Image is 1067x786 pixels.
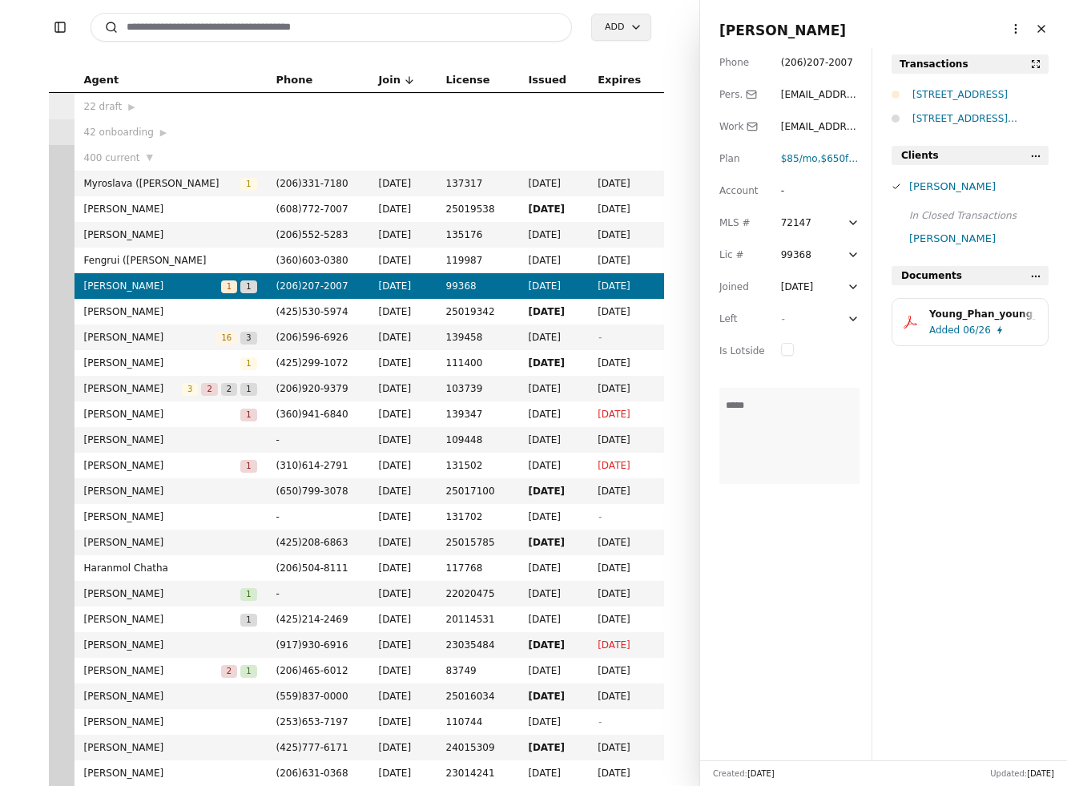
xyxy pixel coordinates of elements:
[446,611,509,627] span: 20114531
[84,765,257,781] span: [PERSON_NAME]
[912,111,1049,127] div: [STREET_ADDRESS][PERSON_NAME]
[528,71,566,89] span: Issued
[84,483,257,499] span: [PERSON_NAME]
[84,304,257,320] span: [PERSON_NAME]
[379,457,427,474] span: [DATE]
[781,247,844,263] div: 99368
[528,252,578,268] span: [DATE]
[379,278,427,294] span: [DATE]
[379,637,427,653] span: [DATE]
[221,280,237,293] span: 1
[528,637,578,653] span: [DATE]
[240,611,256,627] button: 1
[528,432,578,448] span: [DATE]
[276,716,348,728] span: ( 253 ) 653 - 7197
[240,178,256,191] span: 1
[598,534,654,550] span: [DATE]
[781,153,821,164] span: ,
[84,534,257,550] span: [PERSON_NAME]
[598,332,601,343] span: -
[84,457,241,474] span: [PERSON_NAME]
[84,201,257,217] span: [PERSON_NAME]
[240,357,256,370] span: 1
[446,740,509,756] span: 24015309
[240,329,256,345] button: 3
[446,714,509,730] span: 110744
[379,381,427,397] span: [DATE]
[528,740,578,756] span: [DATE]
[276,509,360,525] span: -
[240,409,256,421] span: 1
[446,355,509,371] span: 111400
[240,175,256,191] button: 1
[446,663,509,679] span: 83749
[201,381,217,397] button: 2
[379,201,427,217] span: [DATE]
[84,329,216,345] span: [PERSON_NAME]
[528,227,578,243] span: [DATE]
[781,183,860,199] div: -
[221,665,237,678] span: 2
[781,57,853,68] span: ( 206 ) 207 - 2007
[598,278,654,294] span: [DATE]
[276,332,348,343] span: ( 206 ) 596 - 6926
[528,175,578,191] span: [DATE]
[598,252,654,268] span: [DATE]
[598,483,654,499] span: [DATE]
[598,740,654,756] span: [DATE]
[379,509,427,525] span: [DATE]
[276,178,348,189] span: ( 206 ) 331 - 7180
[276,306,348,317] span: ( 425 ) 530 - 5974
[84,586,241,602] span: [PERSON_NAME]
[379,406,427,422] span: [DATE]
[276,562,348,574] span: ( 206 ) 504 - 8111
[598,511,601,522] span: -
[84,150,140,166] span: 400 current
[892,298,1049,346] button: Young_Phan_young_phan.pdfAdded06/26
[528,201,578,217] span: [DATE]
[221,278,237,294] button: 1
[929,306,1037,322] div: Young_Phan_young_phan.pdf
[276,432,360,448] span: -
[446,509,509,525] span: 131702
[379,252,427,268] span: [DATE]
[528,560,578,576] span: [DATE]
[221,663,237,679] button: 2
[719,119,765,135] div: Work
[719,54,765,71] div: Phone
[719,311,765,327] div: Left
[719,19,1048,42] span: [PERSON_NAME]
[221,383,237,396] span: 2
[240,406,256,422] button: 1
[446,406,509,422] span: 139347
[240,383,256,396] span: 1
[215,329,237,345] button: 16
[147,151,153,165] span: ▼
[528,355,578,371] span: [DATE]
[182,383,198,396] span: 3
[446,278,509,294] span: 99368
[379,175,427,191] span: [DATE]
[84,611,241,627] span: [PERSON_NAME]
[84,714,257,730] span: [PERSON_NAME]
[821,153,861,164] span: $650 fee
[528,381,578,397] span: [DATE]
[528,663,578,679] span: [DATE]
[598,457,654,474] span: [DATE]
[990,768,1054,780] div: Updated:
[379,765,427,781] span: [DATE]
[909,230,1049,247] div: [PERSON_NAME]
[781,89,859,132] span: [EMAIL_ADDRESS][DOMAIN_NAME]
[84,252,257,268] span: Fengrui ([PERSON_NAME]
[963,322,991,338] span: 06/26
[240,381,256,397] button: 1
[276,383,348,394] span: ( 206 ) 920 - 9379
[446,483,509,499] span: 25017100
[719,87,765,103] div: Pers.
[528,406,578,422] span: [DATE]
[598,560,654,576] span: [DATE]
[379,227,427,243] span: [DATE]
[1027,769,1054,778] span: [DATE]
[379,304,427,320] span: [DATE]
[276,486,348,497] span: ( 650 ) 799 - 3078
